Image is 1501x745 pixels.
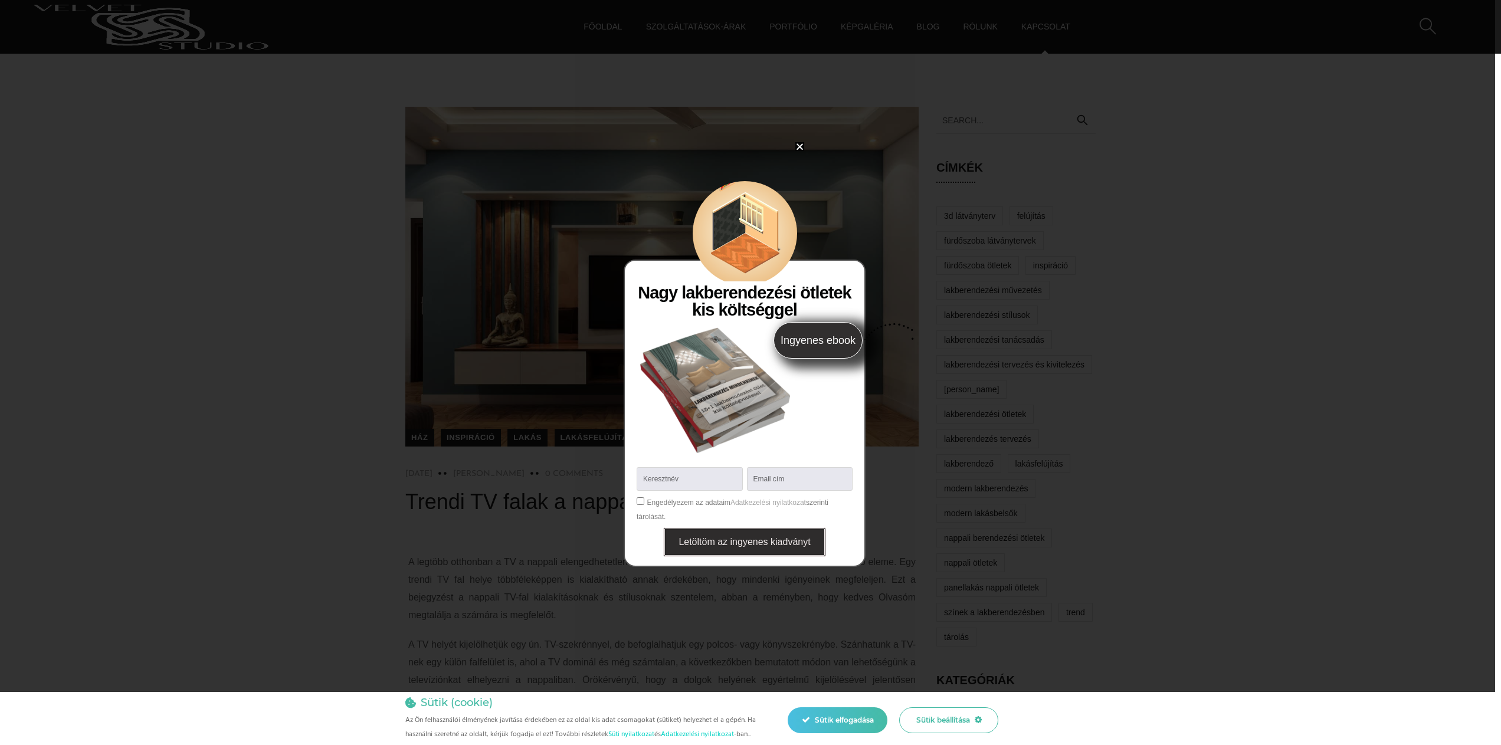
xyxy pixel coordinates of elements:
[788,707,887,733] div: Sütik elfogadása
[637,467,853,561] form: New Form
[795,142,804,151] a: Close
[421,696,493,709] h4: Sütik (cookie)
[608,728,654,740] a: Süti nyilatkozat
[637,467,743,491] input: Keresztnév
[774,322,863,359] span: Ingyenes ebook
[661,728,734,740] a: Adatkezelési nyilatkozat
[899,707,998,733] div: Sütik beállítása
[637,498,828,521] label: Engedélyezem az adataim szerinti tárolását.
[663,527,825,557] button: Letöltöm az ingyenes kiadványt
[730,498,806,507] a: Adatkezelési nyilatkozat
[679,537,810,547] span: Letöltöm az ingyenes kiadványt
[405,713,764,741] p: Az Ön felhasználói élményének javítása érdekében ez az oldal kis adat csomagokat (sütiket) helyez...
[747,467,853,491] input: Email cím
[637,284,853,319] h2: Nagy lakberendezési ötletek kis költséggel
